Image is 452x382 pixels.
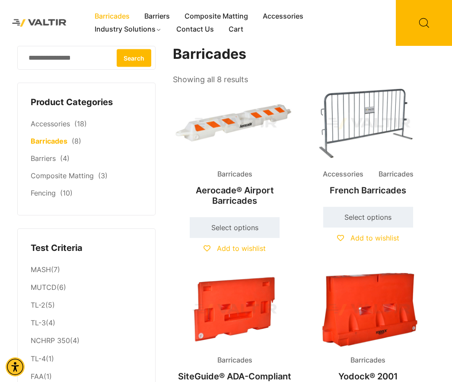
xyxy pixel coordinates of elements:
a: NCHRP 350 [31,336,70,345]
span: Barricades [344,354,392,367]
a: Cart [221,23,251,36]
li: (6) [31,279,142,297]
h4: Test Criteria [31,242,142,255]
a: Composite Matting [177,10,255,23]
span: Accessories [316,168,370,181]
span: Add to wishlist [217,244,266,253]
a: Barricades [31,137,67,145]
a: MASH [31,265,51,274]
span: Add to wishlist [350,234,399,242]
span: (3) [98,171,108,180]
span: (4) [60,154,70,163]
a: Accessories [255,10,311,23]
a: Barriers [137,10,177,23]
span: (18) [74,119,87,128]
li: (5) [31,297,142,315]
a: Composite Matting [31,171,94,180]
a: FAA [31,372,44,381]
img: Barricades [306,273,430,347]
span: Barricades [372,168,420,181]
a: BarricadesAerocade® Airport Barricades [173,87,296,210]
a: Accessories BarricadesFrench Barricades [306,87,430,200]
span: (10) [60,189,73,197]
a: Barriers [31,154,56,163]
a: TL-3 [31,318,46,327]
li: (4) [31,315,142,332]
a: Select options for “Aerocade® Airport Barricades” [190,217,280,238]
input: Search for: [17,46,156,70]
span: Barricades [211,354,259,367]
li: (4) [31,332,142,350]
h2: Aerocade® Airport Barricades [173,181,296,210]
span: (8) [72,137,81,145]
a: Fencing [31,189,56,197]
img: Barricades [173,87,296,161]
h4: Product Categories [31,96,142,109]
a: TL-4 [31,354,46,363]
a: Industry Solutions [87,23,169,36]
h2: French Barricades [306,181,430,200]
a: Add to wishlist [337,234,399,242]
a: Select options for “French Barricades” [323,207,413,228]
a: Accessories [31,119,70,128]
li: (1) [31,350,142,368]
p: Showing all 8 results [173,72,248,87]
a: Barricades [87,10,137,23]
img: Barricades [173,273,296,347]
img: Valtir Rentals [6,13,72,32]
span: Barricades [211,168,259,181]
div: Accessibility Menu [6,357,25,376]
a: MUTCD [31,283,57,292]
a: Contact Us [169,23,221,36]
h1: Barricades [173,46,430,63]
a: TL-2 [31,301,45,309]
button: Search [117,49,151,67]
li: (7) [31,261,142,279]
a: Add to wishlist [204,244,266,253]
img: Accessories [306,87,430,161]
